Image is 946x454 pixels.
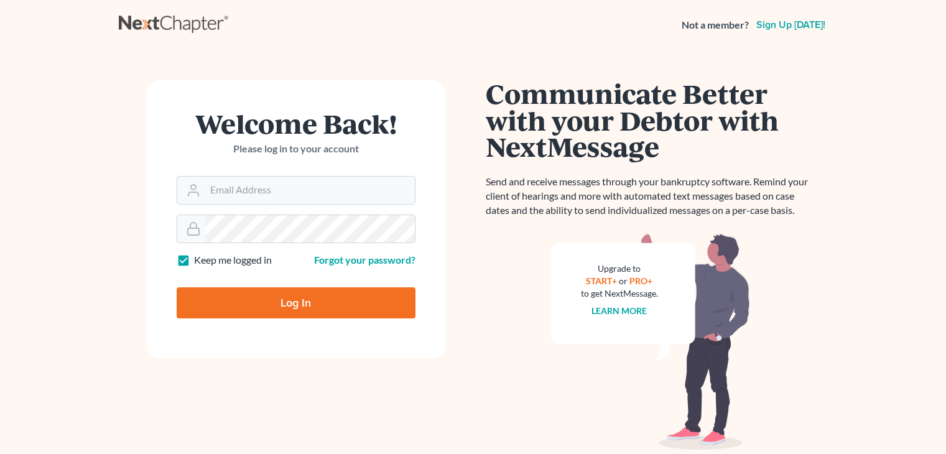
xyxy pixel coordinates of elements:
a: Forgot your password? [314,254,415,266]
div: Upgrade to [581,262,658,275]
h1: Welcome Back! [177,110,415,137]
label: Keep me logged in [194,253,272,267]
div: to get NextMessage. [581,287,658,300]
a: Sign up [DATE]! [754,20,828,30]
a: START+ [586,276,617,286]
p: Please log in to your account [177,142,415,156]
strong: Not a member? [682,18,749,32]
a: Learn more [591,305,647,316]
input: Email Address [205,177,415,204]
input: Log In [177,287,415,318]
img: nextmessage_bg-59042aed3d76b12b5cd301f8e5b87938c9018125f34e5fa2b7a6b67550977c72.svg [551,233,750,450]
h1: Communicate Better with your Debtor with NextMessage [486,80,815,160]
span: or [619,276,628,286]
a: PRO+ [629,276,652,286]
p: Send and receive messages through your bankruptcy software. Remind your client of hearings and mo... [486,175,815,218]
